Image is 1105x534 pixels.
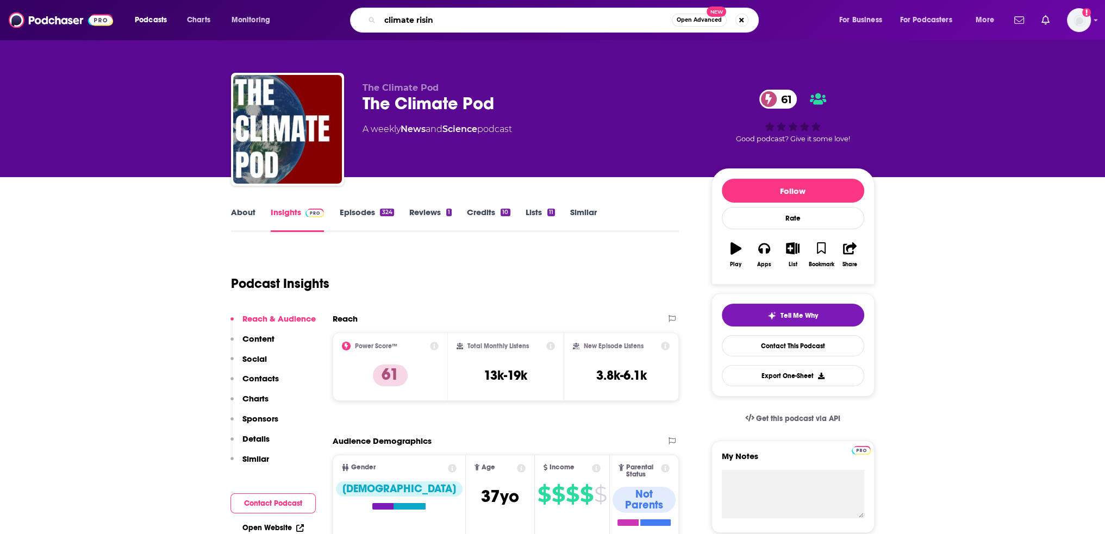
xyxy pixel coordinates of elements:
div: [DEMOGRAPHIC_DATA] [336,481,463,497]
div: 61Good podcast? Give it some love! [711,83,875,150]
span: $ [538,486,551,503]
span: 37 yo [481,486,519,507]
img: Podchaser Pro [852,446,871,455]
button: Play [722,235,750,274]
span: $ [580,486,593,503]
a: Charts [180,11,217,29]
button: Charts [230,393,269,413]
div: List [789,261,797,268]
h2: Power Score™ [355,342,397,350]
input: Search podcasts, credits, & more... [380,11,672,29]
div: Rate [722,207,864,229]
h3: 3.8k-6.1k [596,367,647,384]
span: Parental Status [626,464,659,478]
span: Charts [187,12,210,28]
span: Gender [351,464,376,471]
h1: Podcast Insights [231,275,329,292]
button: Reach & Audience [230,313,316,334]
button: Content [230,334,274,354]
span: Age [482,464,495,471]
p: Sponsors [242,413,278,424]
svg: Add a profile image [1082,8,1091,17]
a: Credits10 [467,207,510,232]
a: InsightsPodchaser Pro [271,207,324,232]
button: Follow [722,179,864,203]
p: Reach & Audience [242,313,316,324]
button: Export One-Sheet [722,365,864,386]
div: 1 [446,209,452,216]
span: Logged in as tessvanden [1067,8,1091,32]
div: Bookmark [808,261,834,268]
span: For Podcasters [900,12,952,28]
button: Show profile menu [1067,8,1091,32]
a: Show notifications dropdown [1037,11,1054,29]
button: Apps [750,235,778,274]
button: Open AdvancedNew [672,14,727,27]
a: Lists11 [526,207,555,232]
div: A weekly podcast [363,123,512,136]
h3: 13k-19k [484,367,527,384]
img: The Climate Pod [233,75,342,184]
a: Episodes324 [339,207,394,232]
span: Get this podcast via API [756,414,840,423]
span: Monitoring [232,12,270,28]
a: Reviews1 [409,207,452,232]
img: tell me why sparkle [767,311,776,320]
span: $ [566,486,579,503]
h2: Audience Demographics [333,436,432,446]
button: open menu [968,11,1008,29]
span: Podcasts [135,12,167,28]
button: List [778,235,807,274]
button: Similar [230,454,269,474]
span: For Business [839,12,882,28]
span: The Climate Pod [363,83,439,93]
span: $ [552,486,565,503]
span: More [976,12,994,28]
div: 11 [547,209,555,216]
img: User Profile [1067,8,1091,32]
a: Open Website [242,523,304,532]
span: Income [550,464,575,471]
div: Play [730,261,741,268]
label: My Notes [722,451,864,470]
img: Podchaser - Follow, Share and Rate Podcasts [9,10,113,30]
button: open menu [127,11,181,29]
h2: Total Monthly Listens [467,342,529,350]
button: open menu [832,11,896,29]
h2: New Episode Listens [584,342,644,350]
span: $ [594,486,607,503]
span: Open Advanced [677,17,722,23]
p: Content [242,334,274,344]
img: Podchaser Pro [305,209,324,217]
p: Details [242,434,270,444]
div: Share [842,261,857,268]
button: open menu [224,11,284,29]
button: Share [835,235,864,274]
p: 61 [373,365,408,386]
h2: Reach [333,313,358,324]
div: 10 [501,209,510,216]
a: News [401,124,426,134]
button: open menu [893,11,968,29]
button: Bookmark [807,235,835,274]
a: About [231,207,255,232]
div: Not Parents [613,487,676,513]
div: Apps [757,261,771,268]
a: Contact This Podcast [722,335,864,356]
p: Contacts [242,373,279,384]
div: 324 [380,209,394,216]
a: Pro website [852,444,871,455]
span: and [426,124,442,134]
a: Show notifications dropdown [1010,11,1028,29]
div: Search podcasts, credits, & more... [360,8,769,33]
button: Contacts [230,373,279,393]
button: Sponsors [230,413,278,434]
span: Tell Me Why [781,311,818,320]
button: Details [230,434,270,454]
span: New [707,7,726,17]
button: Social [230,354,267,374]
button: tell me why sparkleTell Me Why [722,304,864,326]
a: Science [442,124,477,134]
